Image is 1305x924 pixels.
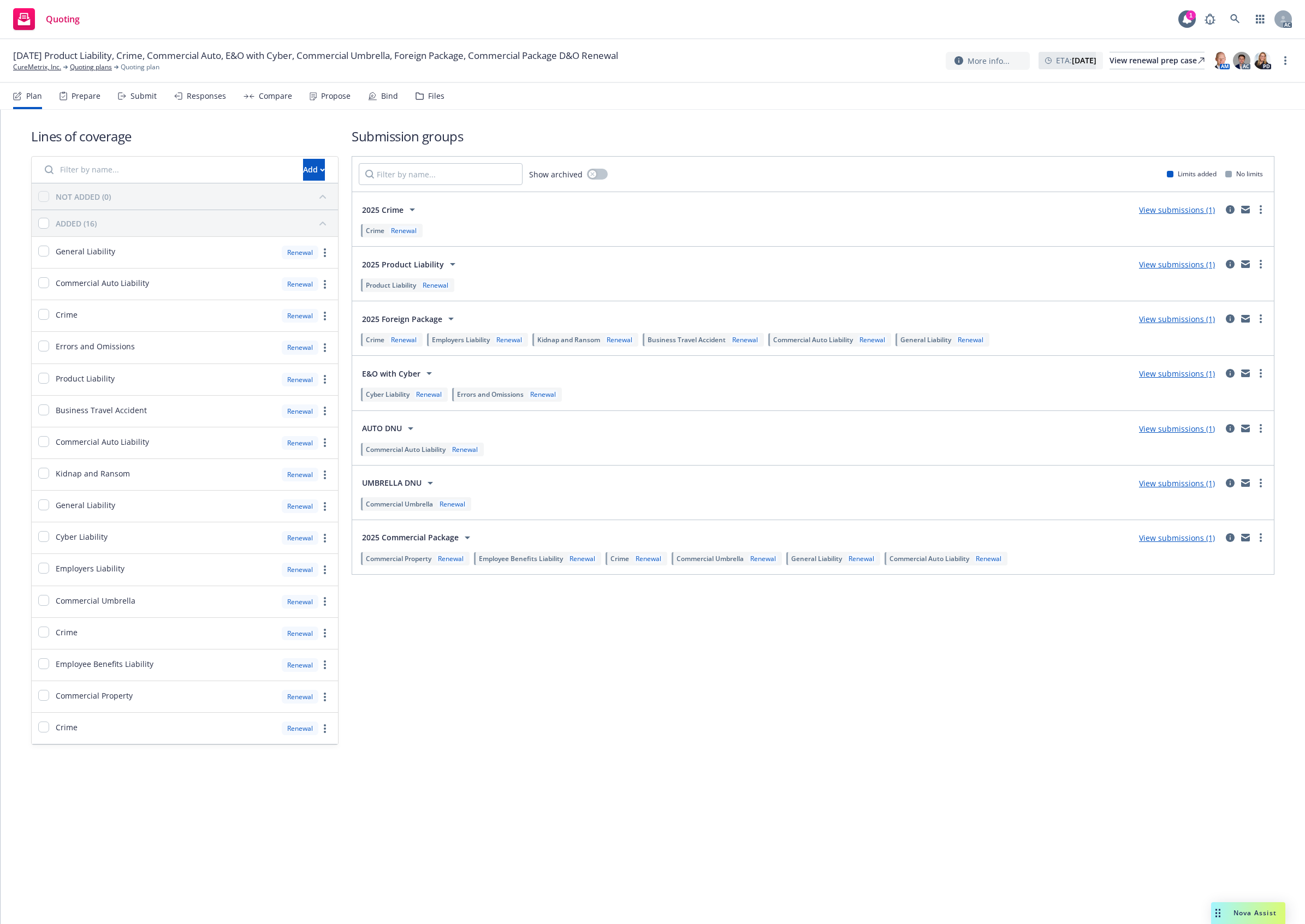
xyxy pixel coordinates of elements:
[282,499,318,513] div: Renewal
[1254,312,1267,325] a: more
[56,531,108,543] span: Cyber Liability
[56,277,149,289] span: Commercial Auto Liability
[773,335,853,344] span: Commercial Auto Liability
[318,246,331,259] a: more
[1211,902,1225,924] div: Drag to move
[1239,422,1252,435] a: mail
[359,199,422,220] button: 2025 Crime
[1254,203,1267,216] a: more
[494,335,524,344] div: Renewal
[1224,8,1246,30] a: Search
[1211,902,1285,924] button: Nova Assist
[1239,531,1252,544] a: mail
[318,341,331,354] a: more
[1254,422,1267,435] a: more
[436,554,466,563] div: Renewal
[303,159,325,180] div: Add
[359,527,477,549] button: 2025 Commercial Package
[414,390,444,399] div: Renewal
[1224,476,1237,490] a: circleInformation
[282,563,318,576] div: Renewal
[56,658,153,670] span: Employee Benefits Liability
[1233,52,1250,69] img: photo
[359,308,461,330] button: 2025 Foreign Package
[381,92,398,100] div: Bind
[318,500,331,513] a: more
[56,341,135,352] span: Errors and Omissions
[1110,52,1205,69] a: View renewal prep case
[362,422,402,434] span: AUTO DNU
[432,335,490,344] span: Employers Liability
[56,309,78,320] span: Crime
[56,188,331,205] button: NOT ADDED (0)
[282,309,318,323] div: Renewal
[1139,368,1215,379] a: View submissions (1)
[537,335,600,344] span: Kidnap and Ransom
[318,278,331,291] a: more
[70,62,112,72] a: Quoting plans
[946,52,1030,70] button: More info...
[56,373,115,384] span: Product Liability
[1239,476,1252,490] a: mail
[437,499,467,509] div: Renewal
[1139,478,1215,488] a: View submissions (1)
[1224,258,1237,271] a: circleInformation
[303,159,325,181] button: Add
[1224,367,1237,380] a: circleInformation
[318,722,331,735] a: more
[362,477,422,488] span: UMBRELLA DNU
[282,373,318,386] div: Renewal
[610,554,629,563] span: Crime
[318,532,331,545] a: more
[56,563,124,574] span: Employers Liability
[1279,54,1292,67] a: more
[318,468,331,481] a: more
[366,445,446,454] span: Commercial Auto Liability
[318,690,331,704] a: more
[1225,169,1263,178] div: No limits
[318,595,331,608] a: more
[1239,258,1252,271] a: mail
[846,554,876,563] div: Renewal
[362,259,444,270] span: 2025 Product Liability
[318,658,331,671] a: more
[748,554,778,563] div: Renewal
[1254,367,1267,380] a: more
[282,531,318,545] div: Renewal
[282,404,318,418] div: Renewal
[479,554,563,563] span: Employee Benefits Liability
[528,390,558,399] div: Renewal
[529,169,583,180] span: Show archived
[1254,52,1271,69] img: photo
[1139,205,1215,215] a: View submissions (1)
[1239,312,1252,325] a: mail
[457,390,524,399] span: Errors and Omissions
[282,341,318,354] div: Renewal
[366,335,384,344] span: Crime
[56,690,133,701] span: Commercial Property
[187,92,226,100] div: Responses
[362,368,420,379] span: E&O with Cyber
[72,92,100,100] div: Prepare
[46,15,80,23] span: Quoting
[1212,52,1230,69] img: photo
[1072,55,1096,65] strong: [DATE]
[1224,312,1237,325] a: circleInformation
[1254,258,1267,271] a: more
[956,335,986,344] div: Renewal
[56,499,115,511] span: General Liability
[974,554,1004,563] div: Renewal
[56,404,147,416] span: Business Travel Accident
[889,554,969,563] span: Commercial Auto Liability
[389,226,419,235] div: Renewal
[318,563,331,576] a: more
[730,335,760,344] div: Renewal
[56,595,135,606] span: Commercial Umbrella
[38,159,296,181] input: Filter by name...
[1167,169,1217,178] div: Limits added
[259,92,292,100] div: Compare
[450,445,480,454] div: Renewal
[791,554,842,563] span: General Liability
[633,554,663,563] div: Renewal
